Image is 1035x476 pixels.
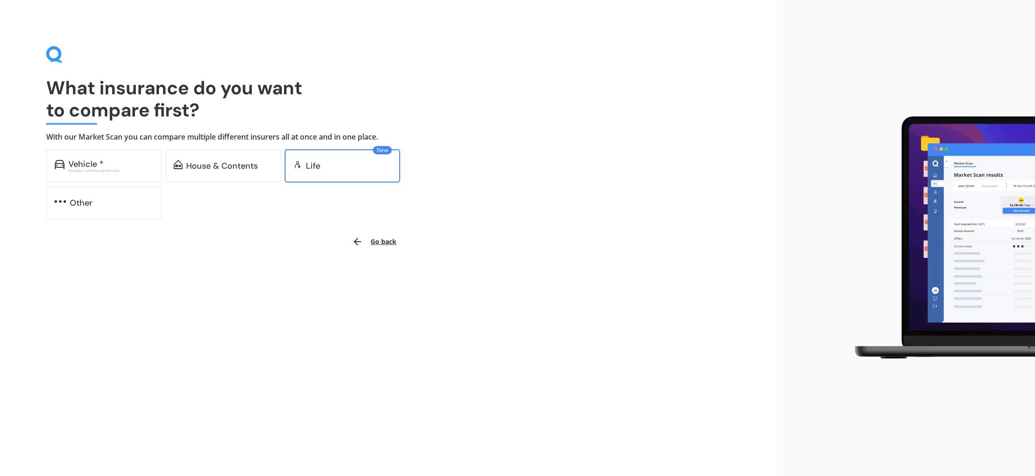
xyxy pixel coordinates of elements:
button: Go back [347,231,402,253]
img: home-and-contents.b802091223b8502ef2dd.svg [174,160,183,169]
img: life.f720d6a2d7cdcd3ad642.svg [293,160,302,169]
div: Vehicle * [68,159,103,169]
div: Other [70,198,92,207]
img: laptop.webp [841,111,1035,365]
img: other.81dba5aafe580aa69f38.svg [55,197,66,206]
h4: With our Market Scan you can compare multiple different insurers all at once and in one place. [46,132,730,142]
h1: What insurance do you want to compare first? [46,77,730,121]
img: car.f15378c7a67c060ca3f3.svg [55,160,65,169]
div: Life [306,161,320,171]
div: House & Contents [186,161,258,171]
span: New [373,146,392,154]
div: Excludes commercial vehicles [68,169,153,172]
